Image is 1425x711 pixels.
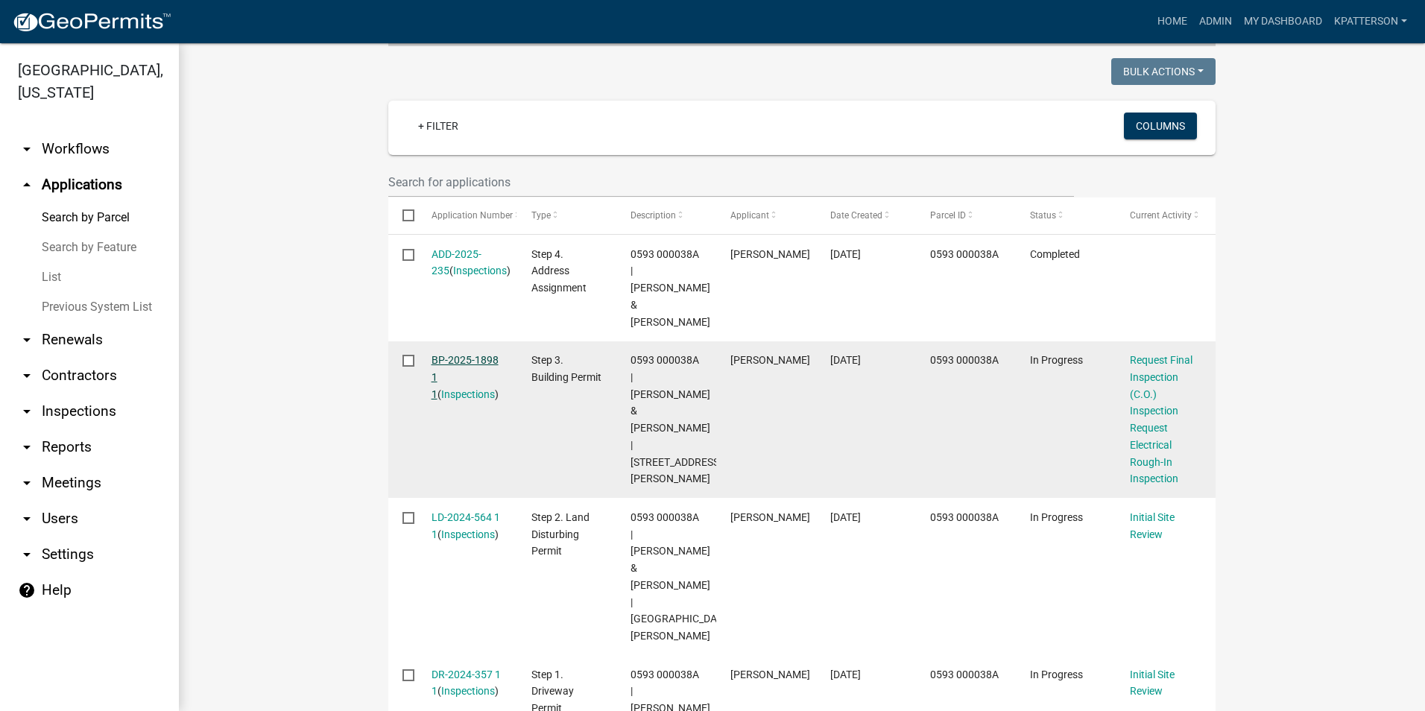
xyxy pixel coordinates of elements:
[930,511,999,523] span: 0593 000038A
[453,265,507,276] a: Inspections
[531,210,551,221] span: Type
[830,354,861,366] span: 04/22/2025
[730,210,769,221] span: Applicant
[18,438,36,456] i: arrow_drop_down
[1130,422,1178,484] a: Request Electrical Rough-In Inspection
[1130,511,1175,540] a: Initial Site Review
[432,666,503,701] div: ( )
[18,474,36,492] i: arrow_drop_down
[1030,248,1080,260] span: Completed
[616,197,716,233] datatable-header-cell: Description
[432,352,503,402] div: ( )
[388,197,417,233] datatable-header-cell: Select
[830,210,882,221] span: Date Created
[18,367,36,385] i: arrow_drop_down
[1328,7,1413,36] a: KPATTERSON
[18,581,36,599] i: help
[432,210,513,221] span: Application Number
[631,511,731,642] span: 0593 000038A | CHASKIN JOYCE & BRIANNA CHASKIN | NEW HUTCHINSON MILL RD
[406,113,470,139] a: + Filter
[816,197,916,233] datatable-header-cell: Date Created
[1238,7,1328,36] a: My Dashboard
[730,354,810,366] span: Dara Hester
[730,511,810,523] span: Joyce Chaskin
[1193,7,1238,36] a: Admin
[531,248,587,294] span: Step 4. Address Assignment
[18,510,36,528] i: arrow_drop_down
[830,669,861,680] span: 09/19/2024
[1016,197,1116,233] datatable-header-cell: Status
[417,197,516,233] datatable-header-cell: Application Number
[18,331,36,349] i: arrow_drop_down
[432,246,503,280] div: ( )
[516,197,616,233] datatable-header-cell: Type
[441,685,495,697] a: Inspections
[830,248,861,260] span: 04/22/2025
[441,388,495,400] a: Inspections
[631,210,676,221] span: Description
[916,197,1016,233] datatable-header-cell: Parcel ID
[432,669,501,698] a: DR-2024-357 1 1
[1151,7,1193,36] a: Home
[1111,58,1216,85] button: Bulk Actions
[18,546,36,563] i: arrow_drop_down
[1130,210,1192,221] span: Current Activity
[730,248,810,260] span: Dara Hester
[716,197,816,233] datatable-header-cell: Applicant
[631,248,710,328] span: 0593 000038A | CHASKIN JOYCE & BRIANNA CHASKIN
[1030,210,1056,221] span: Status
[930,248,999,260] span: 0593 000038A
[1116,197,1216,233] datatable-header-cell: Current Activity
[18,176,36,194] i: arrow_drop_up
[631,354,722,484] span: 0593 000038A | CHASKIN JOYCE & BRIANNA CHASKIN | 1091 New Hutchinson Mill Rd
[930,210,966,221] span: Parcel ID
[1124,113,1197,139] button: Columns
[531,354,601,383] span: Step 3. Building Permit
[432,511,500,540] a: LD-2024-564 1 1
[432,354,499,400] a: BP-2025-1898 1 1
[388,167,1074,197] input: Search for applications
[1030,669,1083,680] span: In Progress
[1030,511,1083,523] span: In Progress
[1030,354,1083,366] span: In Progress
[1130,669,1175,698] a: Initial Site Review
[432,509,503,543] div: ( )
[531,511,590,557] span: Step 2. Land Disturbing Permit
[18,402,36,420] i: arrow_drop_down
[830,511,861,523] span: 10/16/2024
[18,140,36,158] i: arrow_drop_down
[441,528,495,540] a: Inspections
[930,669,999,680] span: 0593 000038A
[1130,354,1192,417] a: Request Final Inspection (C.O.) Inspection
[930,354,999,366] span: 0593 000038A
[730,669,810,680] span: Joyce Chaskin
[432,248,481,277] a: ADD-2025-235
